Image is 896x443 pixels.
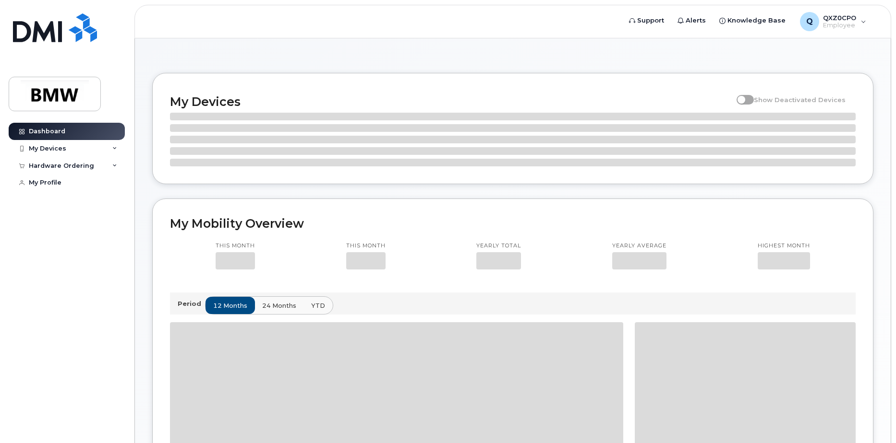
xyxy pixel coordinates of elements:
[170,94,732,109] h2: My Devices
[178,299,205,308] p: Period
[262,301,296,310] span: 24 months
[754,96,846,104] span: Show Deactivated Devices
[612,242,666,250] p: Yearly average
[476,242,521,250] p: Yearly total
[311,301,325,310] span: YTD
[737,91,744,98] input: Show Deactivated Devices
[346,242,386,250] p: This month
[758,242,810,250] p: Highest month
[170,216,856,231] h2: My Mobility Overview
[216,242,255,250] p: This month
